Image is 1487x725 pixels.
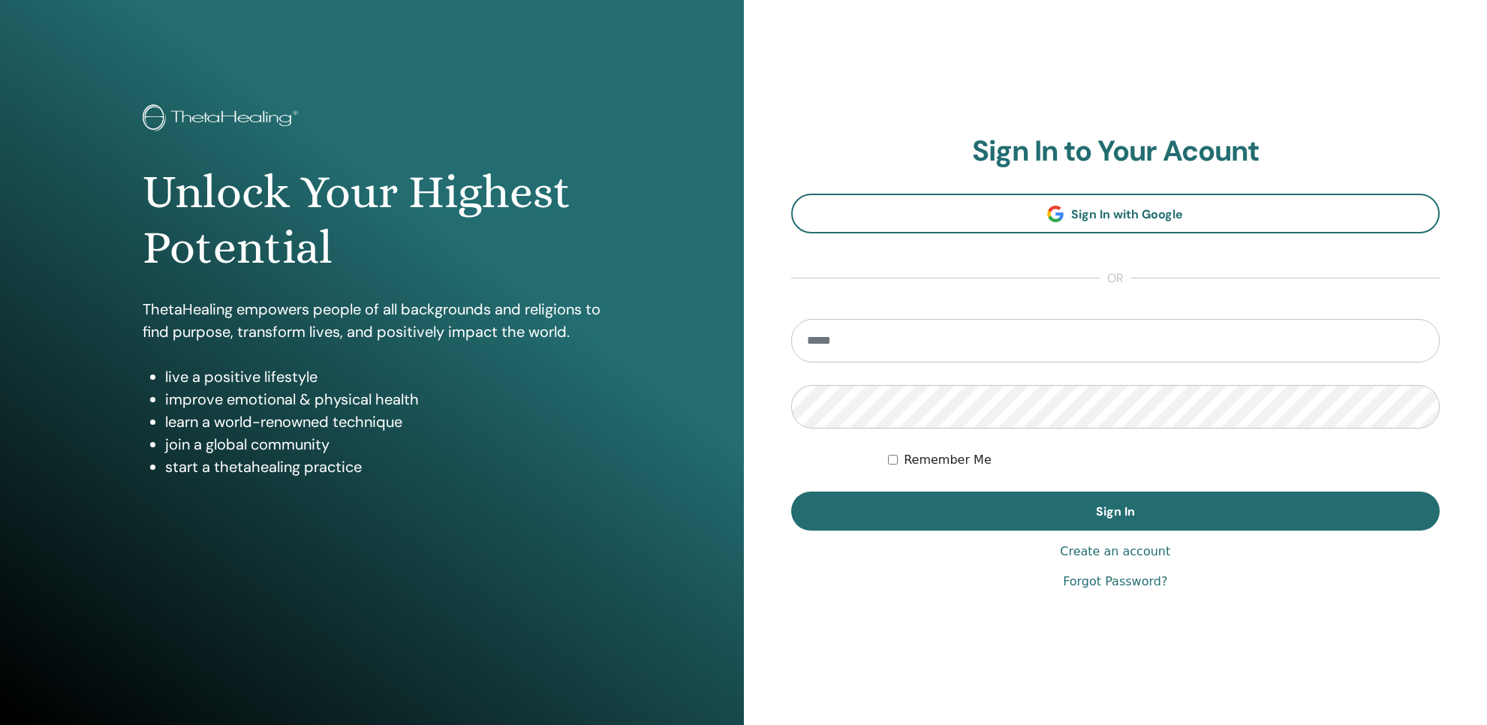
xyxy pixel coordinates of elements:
li: join a global community [165,433,601,456]
div: Keep me authenticated indefinitely or until I manually logout [888,451,1440,469]
h1: Unlock Your Highest Potential [143,164,601,276]
li: learn a world-renowned technique [165,411,601,433]
button: Sign In [791,492,1440,531]
li: live a positive lifestyle [165,366,601,388]
a: Sign In with Google [791,194,1440,233]
label: Remember Me [904,451,992,469]
h2: Sign In to Your Acount [791,134,1440,169]
span: Sign In [1096,504,1135,519]
span: or [1100,269,1131,287]
li: start a thetahealing practice [165,456,601,478]
li: improve emotional & physical health [165,388,601,411]
a: Forgot Password? [1063,573,1167,591]
p: ThetaHealing empowers people of all backgrounds and religions to find purpose, transform lives, a... [143,298,601,343]
a: Create an account [1060,543,1170,561]
span: Sign In with Google [1071,206,1183,222]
